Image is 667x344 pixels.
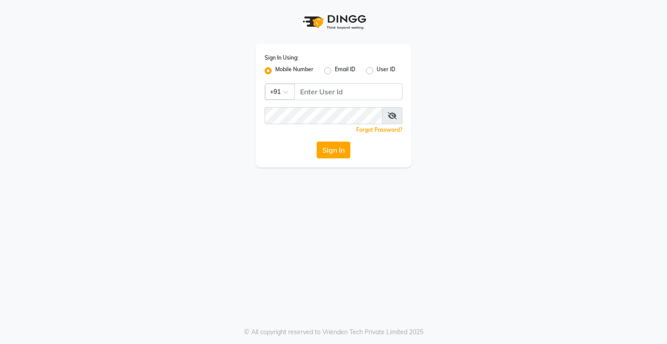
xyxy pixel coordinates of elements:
label: Mobile Number [275,65,313,76]
label: User ID [377,65,395,76]
a: Forgot Password? [356,126,402,133]
input: Username [265,107,382,124]
label: Sign In Using: [265,54,298,62]
input: Username [294,83,402,100]
label: Email ID [335,65,355,76]
img: logo1.svg [298,9,369,35]
button: Sign In [317,142,350,158]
